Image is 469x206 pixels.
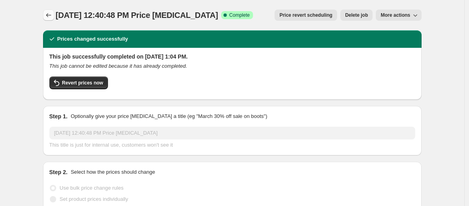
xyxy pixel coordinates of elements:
h2: Step 2. [49,168,68,176]
span: Use bulk price change rules [60,185,124,191]
input: 30% off holiday sale [49,127,415,139]
i: This job cannot be edited because it has already completed. [49,63,187,69]
h2: Prices changed successfully [57,35,128,43]
span: Revert prices now [62,80,103,86]
button: More actions [376,10,421,21]
span: [DATE] 12:40:48 PM Price [MEDICAL_DATA] [56,11,218,20]
h2: Step 1. [49,112,68,120]
span: Price revert scheduling [279,12,332,18]
span: This title is just for internal use, customers won't see it [49,142,173,148]
span: Delete job [345,12,368,18]
span: Complete [229,12,249,18]
span: Set product prices individually [60,196,128,202]
button: Delete job [340,10,373,21]
button: Price change jobs [43,10,54,21]
button: Revert prices now [49,77,108,89]
p: Optionally give your price [MEDICAL_DATA] a title (eg "March 30% off sale on boots") [71,112,267,120]
span: More actions [381,12,410,18]
button: Price revert scheduling [275,10,337,21]
p: Select how the prices should change [71,168,155,176]
h2: This job successfully completed on [DATE] 1:04 PM. [49,53,415,61]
